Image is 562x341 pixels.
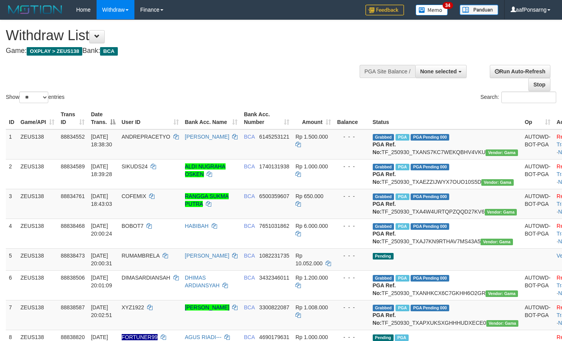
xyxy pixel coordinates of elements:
td: AUTOWD-BOT-PGA [521,189,554,219]
span: PGA Pending [411,193,449,200]
span: [DATE] 18:39:28 [91,163,112,177]
a: RANGGA SUKMA PUTRA [185,193,229,207]
span: Copy 7651031862 to clipboard [259,223,289,229]
div: PGA Site Balance / [360,65,415,78]
span: Copy 1740131938 to clipboard [259,163,289,170]
a: Run Auto-Refresh [490,65,550,78]
a: DHIMAS ARDIANSYAH [185,275,220,288]
div: - - - [337,274,367,282]
span: DIMASARDIANSAH [122,275,170,281]
td: TF_250930_TXA4W4URTQPZQQD27KV6 [370,189,522,219]
span: Vendor URL: https://trx31.1velocity.biz [485,209,517,215]
a: AGUS RIADI--- [185,334,222,340]
select: Showentries [19,92,48,103]
b: PGA Ref. No: [373,201,396,215]
td: 5 [6,248,17,270]
td: ZEUS138 [17,189,58,219]
td: 7 [6,300,17,330]
span: [DATE] 20:00:31 [91,253,112,266]
span: Rp 10.052.000 [295,253,323,266]
span: [DATE] 20:02:51 [91,304,112,318]
td: AUTOWD-BOT-PGA [521,129,554,159]
h1: Withdraw List [6,28,367,43]
span: Rp 1.200.000 [295,275,328,281]
span: Marked by aafsolysreylen [396,305,409,311]
img: panduan.png [460,5,498,15]
td: TF_250930_TXAPXUKSXGHHHUDXECE0 [370,300,522,330]
span: Copy 6145253121 to clipboard [259,134,289,140]
b: PGA Ref. No: [373,141,396,155]
td: TF_250930_TXAJ7KN9RTHAV7MS43A5 [370,219,522,248]
span: BCA [244,275,255,281]
th: Game/API: activate to sort column ascending [17,107,58,129]
span: 88834761 [61,193,85,199]
td: AUTOWD-BOT-PGA [521,270,554,300]
span: Copy 3300822087 to clipboard [259,304,289,310]
span: 88838473 [61,253,85,259]
div: - - - [337,192,367,200]
label: Show entries [6,92,65,103]
span: BCA [244,334,255,340]
a: HABIBAH [185,223,209,229]
span: None selected [420,68,457,75]
span: COFEMIX [122,193,146,199]
span: 88838820 [61,334,85,340]
span: Rp 1.000.000 [295,163,328,170]
td: ZEUS138 [17,129,58,159]
span: Grabbed [373,193,394,200]
span: BCA [244,304,255,310]
th: Bank Acc. Number: activate to sort column ascending [241,107,292,129]
td: 1 [6,129,17,159]
span: Rp 1.000.000 [295,334,328,340]
span: BOBOT7 [122,223,144,229]
td: TF_250930_TXAEZZIJWYX7OUO10S5D [370,159,522,189]
td: ZEUS138 [17,159,58,189]
td: 6 [6,270,17,300]
a: ALDI NUGRAHA OSKEN [185,163,226,177]
td: AUTOWD-BOT-PGA [521,300,554,330]
span: Pending [373,253,394,260]
span: Vendor URL: https://trx31.1velocity.biz [481,239,513,245]
td: ZEUS138 [17,248,58,270]
a: [PERSON_NAME] [185,304,229,310]
label: Search: [481,92,556,103]
span: [DATE] 18:38:30 [91,134,112,148]
td: ZEUS138 [17,270,58,300]
span: Marked by aafsolysreylen [395,334,408,341]
td: TF_250930_TXANS7KC7WEKQBHV4VKU [370,129,522,159]
div: - - - [337,163,367,170]
th: Balance [334,107,370,129]
div: - - - [337,222,367,230]
div: - - - [337,252,367,260]
span: [DATE] 18:43:03 [91,193,112,207]
span: BCA [244,134,255,140]
td: 3 [6,189,17,219]
span: 88834552 [61,134,85,140]
td: ZEUS138 [17,219,58,248]
th: ID [6,107,17,129]
th: User ID: activate to sort column ascending [119,107,182,129]
span: Grabbed [373,164,394,170]
span: Grabbed [373,275,394,282]
th: Status [370,107,522,129]
td: 2 [6,159,17,189]
span: Grabbed [373,305,394,311]
span: 88838587 [61,304,85,310]
th: Trans ID: activate to sort column ascending [58,107,88,129]
span: Pending [373,334,394,341]
a: Stop [528,78,550,91]
span: PGA Pending [411,134,449,141]
span: Rp 1.008.000 [295,304,328,310]
span: 34 [443,2,453,9]
th: Bank Acc. Name: activate to sort column ascending [182,107,241,129]
span: Vendor URL: https://trx31.1velocity.biz [481,179,514,186]
span: BCA [244,253,255,259]
b: PGA Ref. No: [373,312,396,326]
span: PGA Pending [411,164,449,170]
span: Copy 3432346011 to clipboard [259,275,289,281]
h4: Game: Bank: [6,47,367,55]
span: 88834589 [61,163,85,170]
b: PGA Ref. No: [373,282,396,296]
span: Grabbed [373,223,394,230]
span: Copy 6500359607 to clipboard [259,193,289,199]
